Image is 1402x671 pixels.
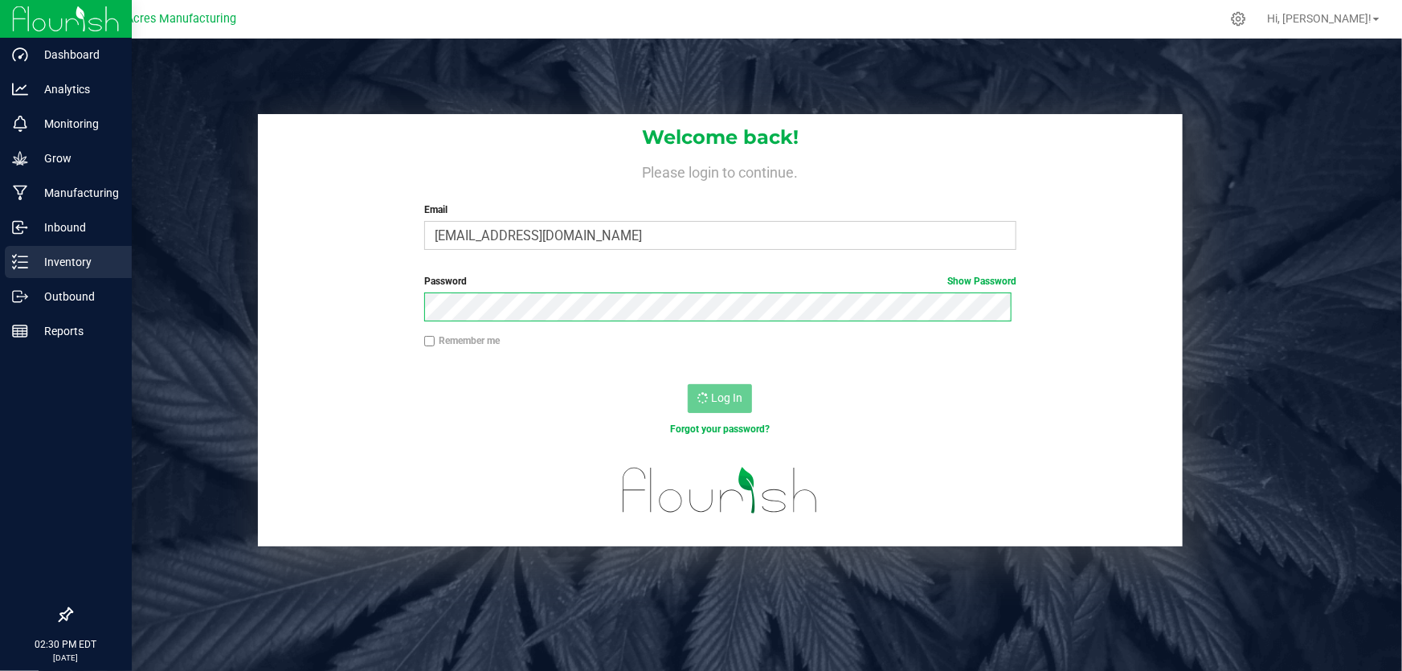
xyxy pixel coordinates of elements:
inline-svg: Grow [12,150,28,166]
p: Inbound [28,218,125,237]
h4: Please login to continue. [258,161,1183,180]
span: Green Acres Manufacturing [92,12,236,26]
span: Log In [711,391,742,404]
label: Remember me [424,333,500,348]
p: Dashboard [28,45,125,64]
inline-svg: Analytics [12,81,28,97]
label: Email [424,203,1017,217]
inline-svg: Dashboard [12,47,28,63]
inline-svg: Manufacturing [12,185,28,201]
p: Monitoring [28,114,125,133]
h1: Welcome back! [258,127,1183,148]
inline-svg: Monitoring [12,116,28,132]
span: Password [424,276,467,287]
p: Reports [28,321,125,341]
p: Inventory [28,252,125,272]
span: Hi, [PERSON_NAME]! [1267,12,1371,25]
input: Remember me [424,336,435,347]
inline-svg: Inbound [12,219,28,235]
p: Analytics [28,80,125,99]
p: Manufacturing [28,183,125,203]
div: Manage settings [1228,11,1249,27]
inline-svg: Reports [12,323,28,339]
p: Grow [28,149,125,168]
p: 02:30 PM EDT [7,637,125,652]
img: flourish_logo.svg [605,453,836,528]
inline-svg: Inventory [12,254,28,270]
p: Outbound [28,287,125,306]
button: Log In [688,384,752,413]
p: [DATE] [7,652,125,664]
inline-svg: Outbound [12,288,28,305]
a: Show Password [947,276,1016,287]
a: Forgot your password? [670,423,770,435]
